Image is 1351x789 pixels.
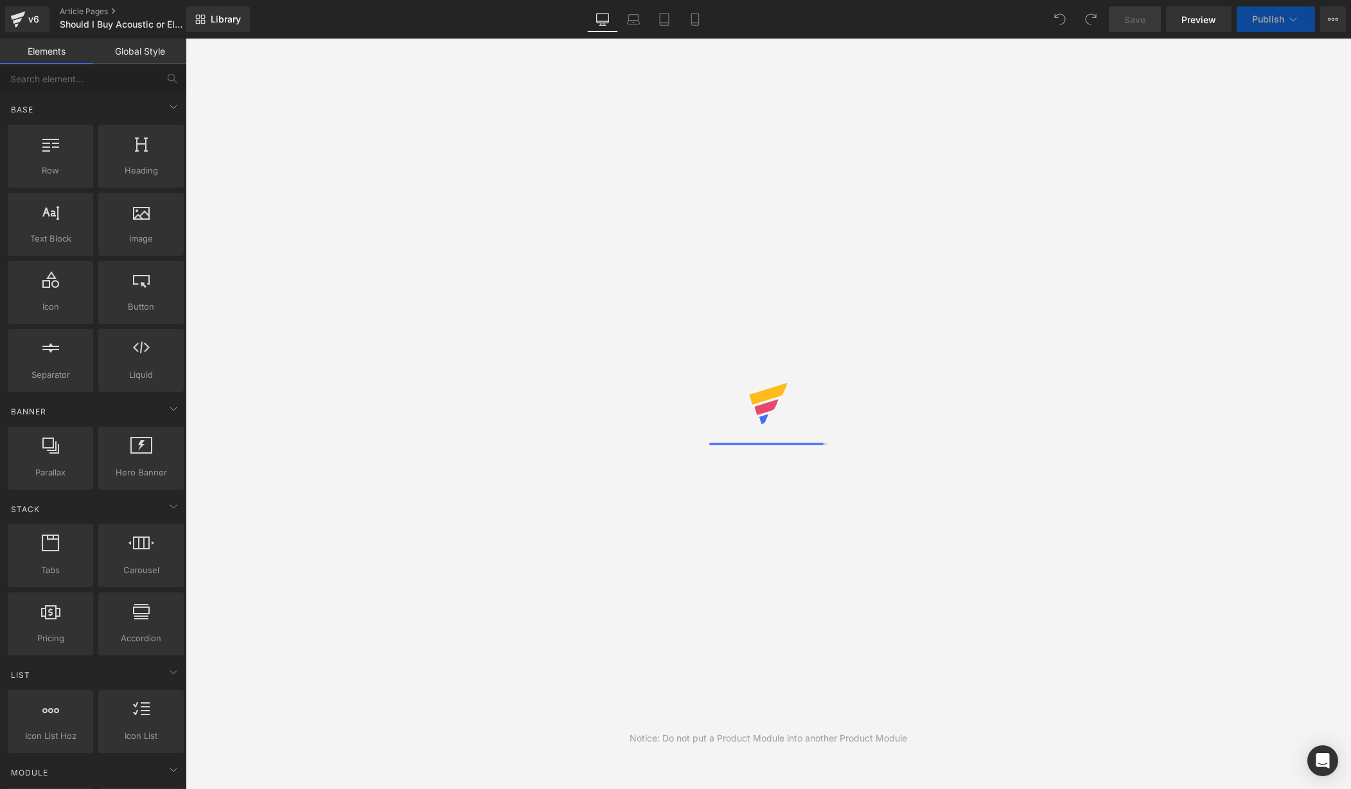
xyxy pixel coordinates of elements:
[1252,14,1284,24] span: Publish
[12,368,89,382] span: Separator
[10,767,49,779] span: Module
[102,164,180,177] span: Heading
[649,6,680,32] a: Tablet
[186,6,250,32] a: New Library
[102,563,180,577] span: Carousel
[12,164,89,177] span: Row
[102,300,180,314] span: Button
[10,405,48,418] span: Banner
[60,6,208,17] a: Article Pages
[12,729,89,743] span: Icon List Hoz
[5,6,49,32] a: v6
[26,11,42,28] div: v6
[60,19,183,30] span: Should I Buy Acoustic or Electronic Drums?
[630,731,907,745] div: Notice: Do not put a Product Module into another Product Module
[102,232,180,245] span: Image
[1307,745,1338,776] div: Open Intercom Messenger
[1124,13,1145,26] span: Save
[211,13,241,25] span: Library
[12,632,89,645] span: Pricing
[12,563,89,577] span: Tabs
[102,729,180,743] span: Icon List
[680,6,711,32] a: Mobile
[10,503,41,515] span: Stack
[102,466,180,479] span: Hero Banner
[12,466,89,479] span: Parallax
[93,39,186,64] a: Global Style
[12,232,89,245] span: Text Block
[1181,13,1216,26] span: Preview
[10,669,31,681] span: List
[587,6,618,32] a: Desktop
[12,300,89,314] span: Icon
[1047,6,1073,32] button: Undo
[618,6,649,32] a: Laptop
[1166,6,1232,32] a: Preview
[1078,6,1104,32] button: Redo
[1237,6,1315,32] button: Publish
[10,103,35,116] span: Base
[102,368,180,382] span: Liquid
[1320,6,1346,32] button: More
[102,632,180,645] span: Accordion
